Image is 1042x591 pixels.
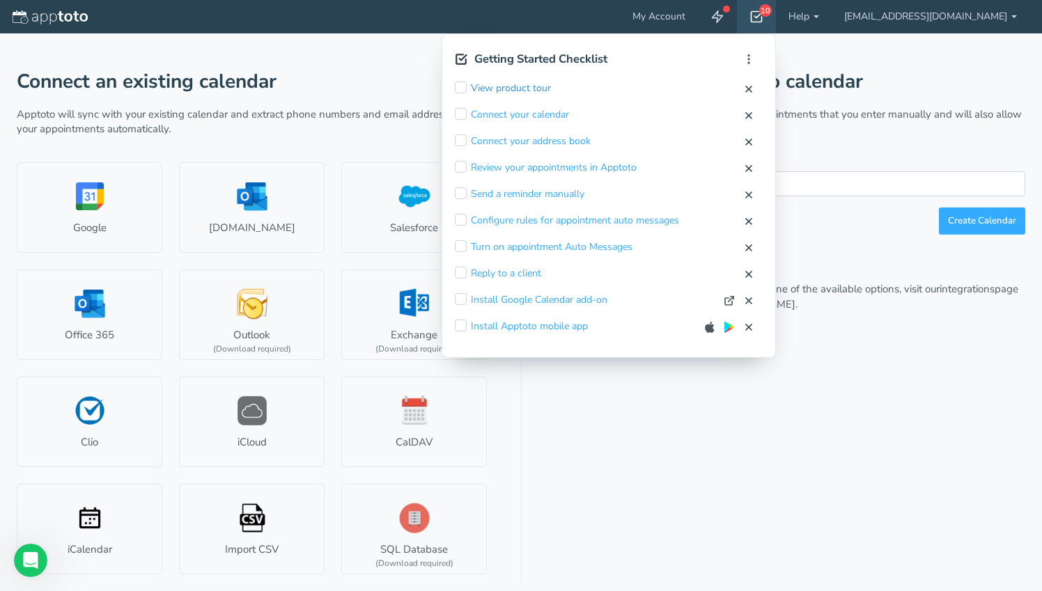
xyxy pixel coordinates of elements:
[471,81,551,95] a: View product tour
[375,558,453,569] div: (Download required)
[939,207,1025,235] button: Create Calendar
[179,484,325,574] a: Import CSV
[44,456,55,467] button: Emoji picker
[341,377,487,467] a: CalDAV
[179,269,325,360] a: Outlook
[11,317,228,497] div: Ah no, it would not be if you also want the availability take into account. I would recommend an ...
[554,107,1025,137] p: An Apptoto calendar will show all of your appointments that you enter manually and will also allo...
[17,71,488,93] h1: Connect an existing calendar
[940,282,995,296] a: integrations
[179,377,325,467] a: iCloud
[471,240,632,254] a: Turn on appointment Auto Messages
[218,6,244,32] button: Home
[17,107,488,137] p: Apptoto will sync with your existing calendar and extract phone numbers and email addresses from ...
[17,269,162,360] a: Office 365
[239,450,261,473] button: Send a message…
[61,270,256,297] div: I am not sure the best way to manage this. Is events the best way to do this?
[471,134,591,148] a: Connect your address book
[9,6,36,32] button: go back
[554,171,1025,196] input: e.g. Appointments
[14,544,47,577] iframe: Intercom live chat
[13,10,88,24] img: logo-apptoto--white.svg
[66,456,77,467] button: Gif picker
[471,214,679,228] a: Configure rules for appointment auto messages
[471,267,541,281] a: Reply to a client
[474,53,607,65] h2: Getting Started Checklist
[471,320,588,333] a: Install Apptoto mobile app
[11,77,228,120] div: Ok, are you wanting to create events and have a sign up style setup?
[341,269,487,360] a: Exchange
[704,322,715,333] img: apple-app-store.svg
[22,85,217,112] div: Ok, are you wanting to create events and have a sign up style setup?
[471,187,584,201] a: Send a reminder manually
[50,132,267,306] div: good question.We are open on certain days. We have a changing number of "slots" on these days bas...
[11,77,267,132] div: Jessica says…
[375,343,453,355] div: (Download required)
[554,282,1025,312] p: If you’re unable to connect your calendar with one of the available options, visit our page or em...
[554,251,1025,269] h2: Need help?
[61,160,256,228] div: We are open on certain days. We have a changing number of "slots" on these days based on our tax ...
[22,456,33,467] button: Upload attachment
[11,132,267,317] div: John says…
[11,317,267,522] div: Jessica says…
[17,162,162,253] a: Google
[68,7,158,17] h1: [PERSON_NAME]
[40,8,62,30] img: Profile image for Jessica
[341,162,487,253] a: Salesforce
[471,293,607,307] a: Install Google Calendar add-on
[554,71,1025,93] h1: Or create a new Apptoto calendar
[61,140,256,154] div: good question.
[724,322,735,333] img: google-play.svg
[61,29,256,56] div: I am not sure I follow how to attach the event to the calendar or vice versa
[68,17,139,31] p: Active 45m ago
[471,161,637,175] a: Review your appointments in Apptoto
[22,325,217,489] div: Ah no, it would not be if you also want the availability take into account. I would recommend an ...
[179,162,325,253] a: [DOMAIN_NAME]
[471,108,569,122] a: Connect your calendar
[759,4,772,17] div: 10
[12,427,267,450] textarea: Message…
[244,6,270,31] div: Close
[341,484,487,574] a: SQL Database
[17,377,162,467] a: Clio
[88,456,100,467] button: Start recording
[213,343,291,355] div: (Download required)
[17,484,162,574] a: iCalendar
[61,235,256,262] div: Fridays at 2pm we may have 4 open slots. [DATE] at 5pm we may have 8.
